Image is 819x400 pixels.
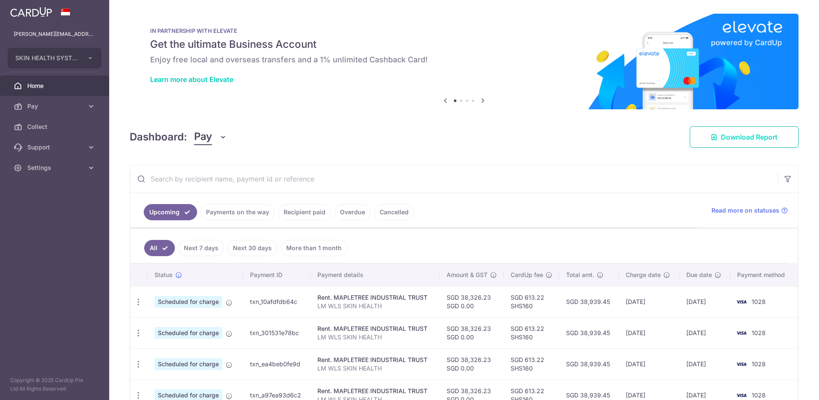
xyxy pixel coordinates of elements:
td: SGD 38,326.23 SGD 0.00 [440,317,504,348]
span: Status [154,271,173,279]
span: Scheduled for charge [154,327,222,339]
button: Pay [194,129,227,145]
a: Cancelled [374,204,414,220]
span: 1028 [752,329,766,336]
span: Download Report [721,132,778,142]
a: Read more on statuses [712,206,788,215]
a: Recipient paid [278,204,331,220]
a: Overdue [334,204,371,220]
span: SKIN HEALTH SYSTEM PTE LTD [15,54,78,62]
th: Payment details [311,264,439,286]
td: txn_ea4beb0fe9d [243,348,311,380]
td: [DATE] [619,317,680,348]
td: txn_10afdfdb64c [243,286,311,317]
a: Next 30 days [227,240,277,256]
span: Read more on statuses [712,206,779,215]
span: Home [27,82,84,90]
h6: Enjoy free local and overseas transfers and a 1% unlimited Cashback Card! [150,55,778,65]
p: IN PARTNERSHIP WITH ELEVATE [150,27,778,34]
td: [DATE] [680,317,730,348]
p: LM WLS SKIN HEALTH [317,364,433,373]
p: LM WLS SKIN HEALTH [317,302,433,310]
span: Charge date [626,271,661,279]
a: Download Report [690,126,799,148]
a: Next 7 days [178,240,224,256]
td: SGD 38,326.23 SGD 0.00 [440,286,504,317]
td: SGD 38,939.45 [559,317,619,348]
td: SGD 38,939.45 [559,286,619,317]
td: [DATE] [619,286,680,317]
img: Bank Card [733,359,750,369]
td: [DATE] [619,348,680,380]
td: SGD 38,326.23 SGD 0.00 [440,348,504,380]
img: Bank Card [733,297,750,307]
a: All [144,240,175,256]
h4: Dashboard: [130,129,187,145]
p: LM WLS SKIN HEALTH [317,333,433,342]
span: Help [19,6,37,14]
span: 1028 [752,391,766,399]
span: Pay [27,102,84,111]
img: CardUp [10,7,52,17]
a: Upcoming [144,204,197,220]
input: Search by recipient name, payment id or reference [130,165,778,193]
div: Rent. MAPLETREE INDUSTRIAL TRUST [317,293,433,302]
span: 1028 [752,298,766,305]
td: SGD 613.22 SHS160 [504,286,559,317]
div: Rent. MAPLETREE INDUSTRIAL TRUST [317,324,433,333]
img: Renovation banner [130,14,799,109]
span: Amount & GST [447,271,488,279]
button: SKIN HEALTH SYSTEM PTE LTD [8,48,102,68]
a: Learn more about Elevate [150,75,233,84]
td: [DATE] [680,348,730,380]
span: Scheduled for charge [154,358,222,370]
th: Payment ID [243,264,311,286]
span: Settings [27,164,84,172]
span: 1028 [752,360,766,368]
th: Payment method [730,264,798,286]
span: Scheduled for charge [154,296,222,308]
td: [DATE] [680,286,730,317]
span: Support [27,143,84,152]
p: [PERSON_NAME][EMAIL_ADDRESS][DOMAIN_NAME] [14,30,96,38]
h5: Get the ultimate Business Account [150,38,778,51]
a: Payments on the way [200,204,275,220]
td: SGD 38,939.45 [559,348,619,380]
span: CardUp fee [511,271,543,279]
td: SGD 613.22 SHS160 [504,348,559,380]
td: SGD 613.22 SHS160 [504,317,559,348]
a: More than 1 month [281,240,347,256]
span: Due date [686,271,712,279]
img: Bank Card [733,328,750,338]
span: Total amt. [566,271,594,279]
span: Collect [27,123,84,131]
div: Rent. MAPLETREE INDUSTRIAL TRUST [317,387,433,395]
div: Rent. MAPLETREE INDUSTRIAL TRUST [317,356,433,364]
span: Pay [194,129,212,145]
td: txn_301531e78bc [243,317,311,348]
